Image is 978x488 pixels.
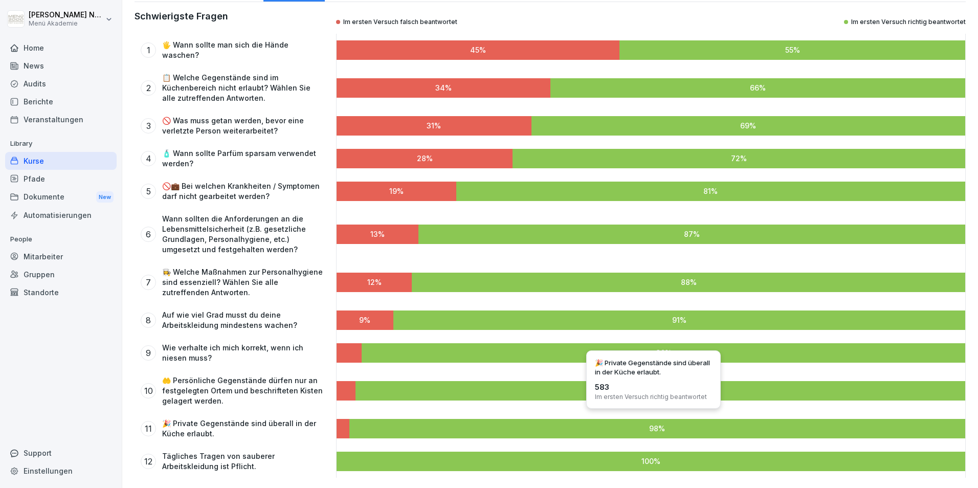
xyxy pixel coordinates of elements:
div: 6 [141,227,156,242]
div: 3 [141,118,156,134]
div: New [96,191,114,203]
a: Kurse [5,152,117,170]
p: 🎉 Private Gegenstände sind überall in der Küche erlaubt. [162,418,325,439]
p: 🚫 Was muss getan werden, bevor eine verletzte Person weiterarbeitet? [162,116,325,136]
p: People [5,231,117,248]
div: 8 [141,313,156,328]
p: Wann sollten die Anforderungen an die Lebensmittelsicherheit (z.B. gesetzliche Grundlagen, Person... [162,214,325,255]
p: Library [5,136,117,152]
p: 🧴 Wann sollte Parfüm sparsam verwendet werden? [162,148,325,169]
p: [PERSON_NAME] Nee [29,11,103,19]
div: 10 [141,383,156,398]
h2: Schwierigste Fragen [135,10,228,23]
p: Tägliches Tragen von sauberer Arbeitskleidung ist Pflicht. [162,451,325,472]
a: Audits [5,75,117,93]
p: 🤲 Persönliche Gegenstände dürfen nur an festgelegten Ortem und beschrifteten Kisten gelagert werden. [162,375,325,406]
div: 7 [141,275,156,290]
p: Im ersten Versuch richtig beantwortet [851,18,966,26]
a: Standorte [5,283,117,301]
p: Auf wie viel Grad musst du deine Arbeitskleidung mindestens wachen? [162,310,325,330]
div: 9 [141,345,156,361]
p: Im ersten Versuch richtig beantwortet [595,393,707,401]
p: Menü Akademie [29,20,103,27]
a: Gruppen [5,265,117,283]
p: 👩‍🍳 Welche Maßnahmen zur Personalhygiene sind essenziell? Wählen Sie alle zutreffenden Antworten. [162,267,325,298]
div: 5 [141,184,156,199]
p: Wie verhalte ich mich korrekt, wenn ich niesen muss? [162,343,325,363]
div: 4 [141,151,156,166]
div: 2 [141,80,156,96]
p: 🖐️ Wann sollte man sich die Hände waschen? [162,40,325,60]
a: Veranstaltungen [5,110,117,128]
div: Support [5,444,117,462]
a: Mitarbeiter [5,248,117,265]
a: DokumenteNew [5,188,117,207]
a: Automatisierungen [5,206,117,224]
div: Dokumente [5,188,117,207]
a: Pfade [5,170,117,188]
a: Home [5,39,117,57]
p: 🚫💼 Bei welchen Krankheiten / Symptomen darf nicht gearbeitet werden? [162,181,325,202]
div: 1 [141,42,156,58]
div: 12 [141,454,156,469]
p: Im ersten Versuch falsch beantwortet [343,18,457,26]
a: News [5,57,117,75]
p: 583 [595,383,609,392]
p: 🎉 Private Gegenstände sind überall in der Küche erlaubt. [595,358,712,376]
div: 11 [141,421,156,436]
a: Einstellungen [5,462,117,480]
a: Berichte [5,93,117,110]
p: 📋 Welche Gegenstände sind im Küchenbereich nicht erlaubt? Wählen Sie alle zutreffenden Antworten. [162,73,325,103]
